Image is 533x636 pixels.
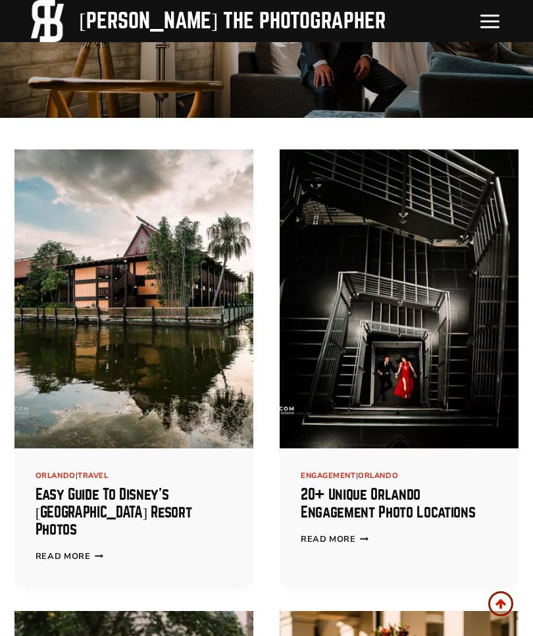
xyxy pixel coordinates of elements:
a: 20+ Unique Orlando Engagement Photo Locations [301,487,475,519]
a: Easy Guide to Disney’s [GEOGRAPHIC_DATA] Resort Photos [36,487,192,537]
a: Couple in formal attire, holding hands and posing on a spiral staircase with modern metal railing... [280,149,519,448]
img: Easy Guide to Disney's Polynesian Resort Photos 1 [14,149,253,448]
a: Read More [36,550,103,562]
button: Open menu [472,6,507,36]
a: Read More [301,533,368,545]
a: Scroll to top [488,591,513,616]
a: Orlando [36,471,76,481]
a: Engagement [301,471,356,481]
a: Lakeside view of a tropical-themed hotel with a distinctive architectural design, surrounded by l... [14,149,253,448]
span: | [301,471,398,481]
div: [PERSON_NAME] the Photographer [79,9,386,34]
a: Travel [78,471,108,481]
a: Orlando [358,471,398,481]
span: | [36,471,109,481]
img: 20+ Unique Orlando Engagement Photo Locations 2 [280,149,519,448]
